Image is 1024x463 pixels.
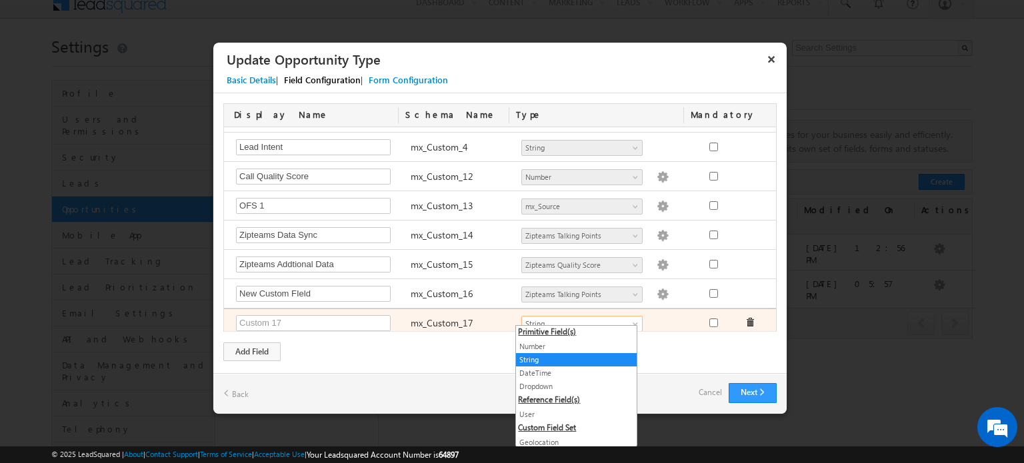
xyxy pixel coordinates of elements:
[411,316,473,329] label: mx_Custom_17
[411,170,473,183] label: mx_Custom_12
[200,450,252,458] a: Terms of Service
[181,362,242,380] em: Start Chat
[213,71,800,93] div: | |
[657,201,669,213] img: Populate Options
[411,287,473,300] label: mx_Custom_16
[516,436,637,448] a: Geolocation
[411,141,468,153] label: mx_Custom_4
[657,259,669,271] img: Populate Options
[657,171,669,183] img: Populate Options
[516,367,637,379] a: DateTime
[236,315,391,331] input: Custom 17
[522,201,631,213] span: mx_Source
[521,257,643,273] a: Zipteams Quality Score
[411,199,473,212] label: mx_Custom_13
[219,7,251,39] div: Minimize live chat window
[516,408,637,420] a: User
[699,383,722,402] a: Cancel
[521,228,643,244] a: Zipteams Talking Points
[254,450,305,458] a: Acceptable Use
[516,326,637,340] span: Primitive Field(s)
[521,169,643,185] a: Number
[657,288,669,300] img: Populate Options
[521,140,643,156] a: String
[522,288,631,300] span: Zipteams Talking Points
[223,383,249,404] a: Back
[516,340,637,352] a: Number
[227,74,276,86] div: Basic Details
[522,259,631,271] span: Zipteams Quality Score
[17,123,243,351] textarea: Type your message and hit 'Enter'
[761,47,782,71] button: ×
[684,104,761,127] div: Mandatory
[399,104,509,127] div: Schema Name
[224,104,399,127] div: Display Name
[51,448,459,461] span: © 2025 LeadSquared | | | | |
[411,229,473,241] label: mx_Custom_14
[516,380,637,392] a: Dropdown
[515,325,637,448] ul: String
[729,383,777,403] button: Next
[23,70,56,87] img: d_60004797649_company_0_60004797649
[521,316,643,332] a: String
[516,422,637,436] span: Custom Field Set
[307,450,459,460] span: Your Leadsquared Account Number is
[69,70,224,87] div: Chat with us now
[516,354,637,366] a: String
[411,258,473,270] label: mx_Custom_15
[516,394,637,408] span: Reference Field(s)
[521,286,643,302] a: Zipteams Talking Points
[439,450,459,460] span: 64897
[227,47,761,71] h3: Update Opportunity Type
[522,318,631,330] span: String
[522,230,631,242] span: Zipteams Talking Points
[657,230,669,242] img: Populate Options
[509,104,684,127] div: Type
[124,450,143,458] a: About
[522,142,631,154] span: String
[369,74,448,86] div: Form Configuration
[223,342,281,361] div: Add Field
[521,199,643,215] a: mx_Source
[522,171,631,183] span: Number
[145,450,198,458] a: Contact Support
